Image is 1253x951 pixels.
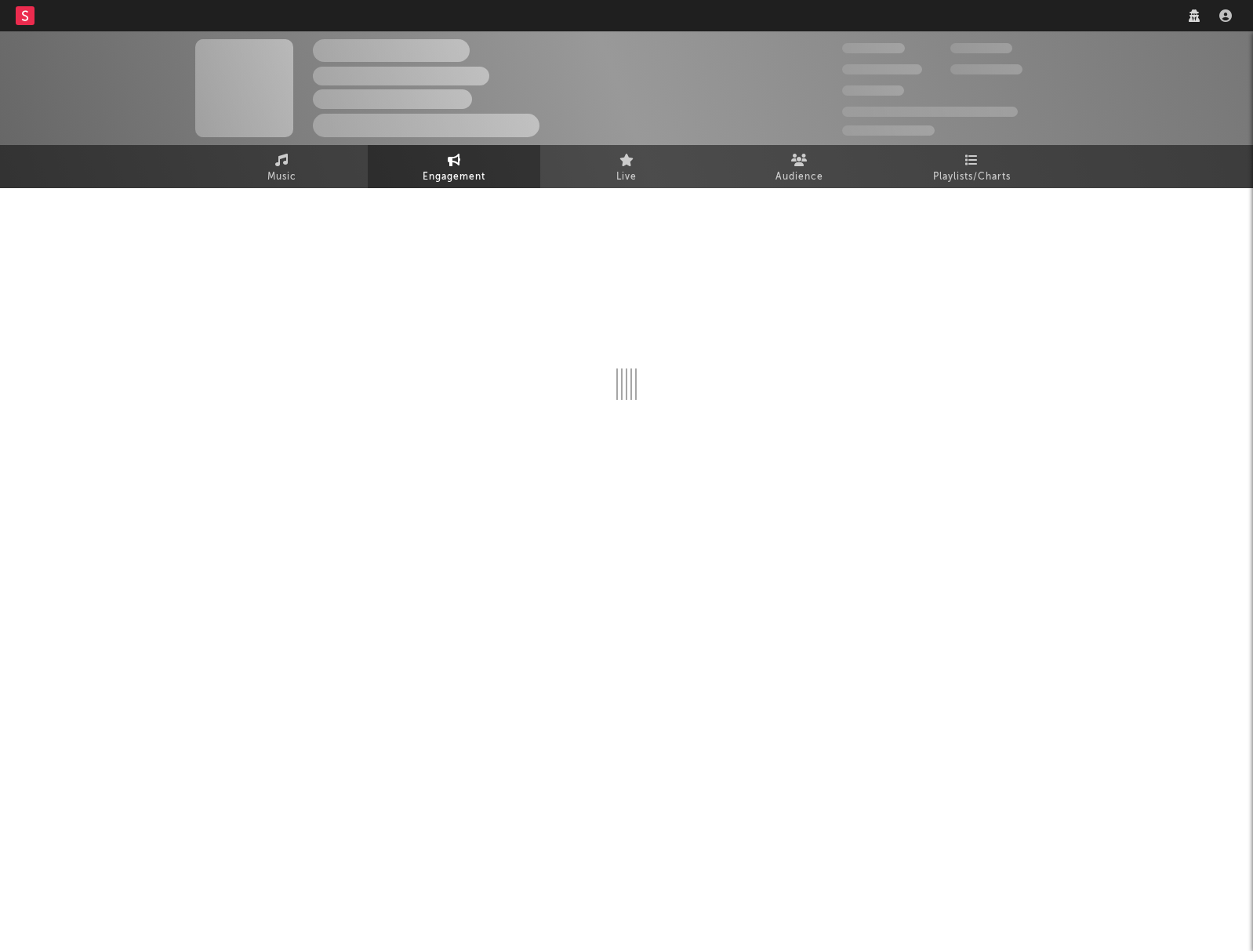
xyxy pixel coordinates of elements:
span: 50,000,000 [842,64,922,74]
span: 1,000,000 [950,64,1022,74]
span: 100,000 [950,43,1012,53]
span: 300,000 [842,43,905,53]
span: 50,000,000 Monthly Listeners [842,107,1018,117]
a: Music [195,145,368,188]
a: Playlists/Charts [885,145,1058,188]
span: 100,000 [842,85,904,96]
span: Playlists/Charts [933,168,1011,187]
span: Jump Score: 85.0 [842,125,935,136]
span: Live [616,168,637,187]
a: Audience [713,145,885,188]
span: Music [267,168,296,187]
a: Engagement [368,145,540,188]
span: Audience [775,168,823,187]
a: Live [540,145,713,188]
span: Engagement [423,168,485,187]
